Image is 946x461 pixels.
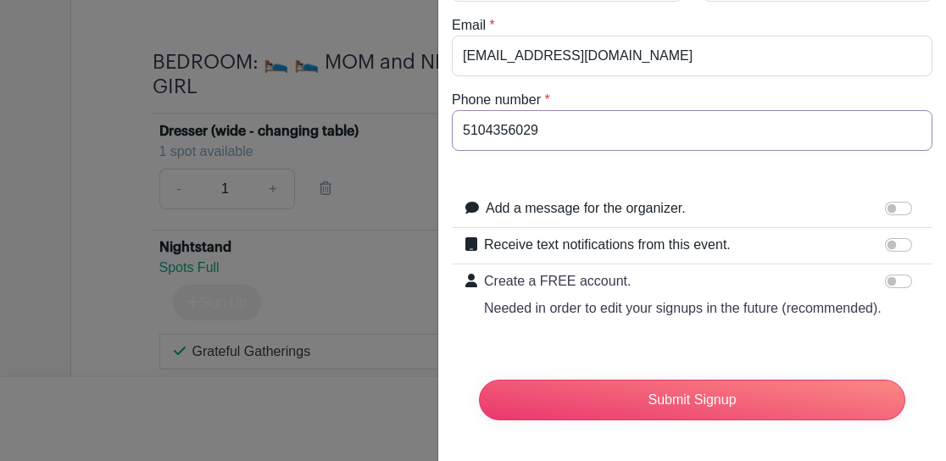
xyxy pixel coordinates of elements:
[486,198,686,219] label: Add a message for the organizer.
[452,90,541,110] label: Phone number
[479,380,905,420] input: Submit Signup
[452,15,486,36] label: Email
[484,298,882,319] p: Needed in order to edit your signups in the future (recommended).
[484,235,731,255] label: Receive text notifications from this event.
[484,271,882,292] p: Create a FREE account.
